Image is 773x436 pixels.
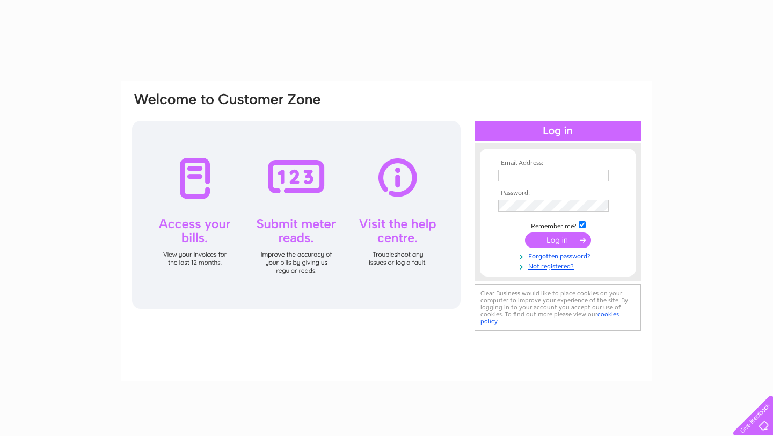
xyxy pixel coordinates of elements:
[495,220,620,230] td: Remember me?
[525,232,591,248] input: Submit
[498,250,620,260] a: Forgotten password?
[498,260,620,271] a: Not registered?
[495,159,620,167] th: Email Address:
[495,190,620,197] th: Password:
[475,284,641,331] div: Clear Business would like to place cookies on your computer to improve your experience of the sit...
[480,310,619,325] a: cookies policy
